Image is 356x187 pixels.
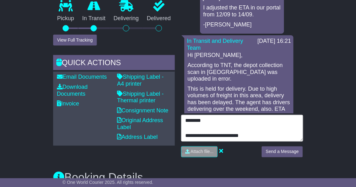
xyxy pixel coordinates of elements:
[57,84,88,97] a: Download Documents
[187,52,290,59] p: Hi [PERSON_NAME],
[203,4,281,18] p: I adjusted the ETA in our portal from 12/09 to 14/09.
[78,15,110,22] p: In Transit
[117,117,163,130] a: Original Address Label
[117,107,168,114] a: Consignment Note
[187,86,290,120] p: This is held for delivery. Due to high volumes of freight in this area, delivery has been delayed...
[187,62,290,82] p: According to TNT, the depot collection scan in [GEOGRAPHIC_DATA] was uploaded in error.
[63,180,153,185] span: © One World Courier 2025. All rights reserved.
[57,100,79,107] a: Invoice
[53,172,303,184] h3: Booking Details
[53,35,97,46] button: View Full Tracking
[117,74,164,87] a: Shipping Label - A4 printer
[117,134,158,140] a: Address Label
[203,21,281,28] p: -[PERSON_NAME]
[109,15,143,22] p: Delivering
[187,38,243,51] a: In Transit and Delivery Team
[262,146,303,157] button: Send a Message
[53,55,175,72] div: Quick Actions
[57,74,107,80] a: Email Documents
[117,91,164,104] a: Shipping Label - Thermal printer
[53,15,78,22] p: Pickup
[143,15,175,22] p: Delivered
[258,38,291,45] div: [DATE] 16:21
